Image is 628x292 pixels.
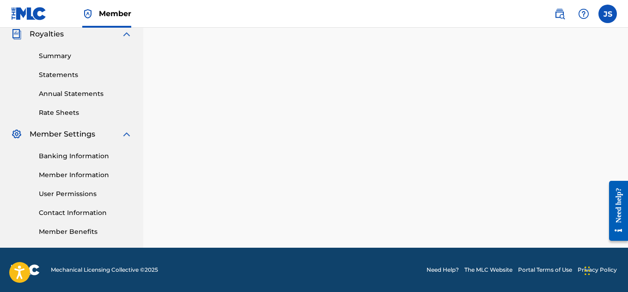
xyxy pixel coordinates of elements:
[585,257,590,285] div: Arrastrar
[554,8,565,19] img: search
[602,174,628,248] iframe: Resource Center
[39,89,132,99] a: Annual Statements
[39,208,132,218] a: Contact Information
[82,8,93,19] img: Top Rightsholder
[464,266,512,274] a: The MLC Website
[11,264,40,275] img: logo
[39,189,132,199] a: User Permissions
[578,8,589,19] img: help
[550,5,569,23] a: Public Search
[11,29,22,40] img: Royalties
[574,5,593,23] div: Help
[39,151,132,161] a: Banking Information
[39,108,132,118] a: Rate Sheets
[121,129,132,140] img: expand
[39,170,132,180] a: Member Information
[11,129,22,140] img: Member Settings
[39,51,132,61] a: Summary
[30,129,95,140] span: Member Settings
[427,266,459,274] a: Need Help?
[121,29,132,40] img: expand
[582,248,628,292] iframe: Chat Widget
[30,29,64,40] span: Royalties
[582,248,628,292] div: Widget de chat
[51,266,158,274] span: Mechanical Licensing Collective © 2025
[598,5,617,23] div: User Menu
[99,8,131,19] span: Member
[39,227,132,237] a: Member Benefits
[578,266,617,274] a: Privacy Policy
[518,266,572,274] a: Portal Terms of Use
[39,70,132,80] a: Statements
[11,7,47,20] img: MLC Logo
